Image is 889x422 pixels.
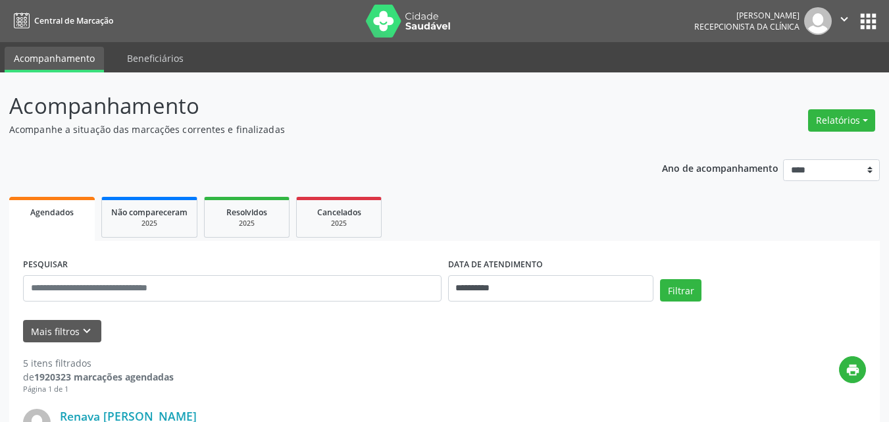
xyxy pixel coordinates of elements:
button: Mais filtroskeyboard_arrow_down [23,320,101,343]
a: Acompanhamento [5,47,104,72]
span: Resolvidos [226,207,267,218]
i: keyboard_arrow_down [80,324,94,338]
div: 2025 [306,219,372,228]
a: Central de Marcação [9,10,113,32]
span: Não compareceram [111,207,188,218]
div: [PERSON_NAME] [694,10,800,21]
div: 2025 [111,219,188,228]
i: print [846,363,860,377]
strong: 1920323 marcações agendadas [34,371,174,383]
img: img [804,7,832,35]
button: print [839,356,866,383]
p: Acompanhamento [9,90,619,122]
div: 2025 [214,219,280,228]
button:  [832,7,857,35]
button: Filtrar [660,279,701,302]
span: Agendados [30,207,74,218]
i:  [837,12,851,26]
p: Ano de acompanhamento [662,159,778,176]
div: Página 1 de 1 [23,384,174,395]
button: Relatórios [808,109,875,132]
a: Beneficiários [118,47,193,70]
p: Acompanhe a situação das marcações correntes e finalizadas [9,122,619,136]
label: DATA DE ATENDIMENTO [448,255,543,275]
span: Cancelados [317,207,361,218]
label: PESQUISAR [23,255,68,275]
span: Central de Marcação [34,15,113,26]
button: apps [857,10,880,33]
span: Recepcionista da clínica [694,21,800,32]
div: de [23,370,174,384]
div: 5 itens filtrados [23,356,174,370]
